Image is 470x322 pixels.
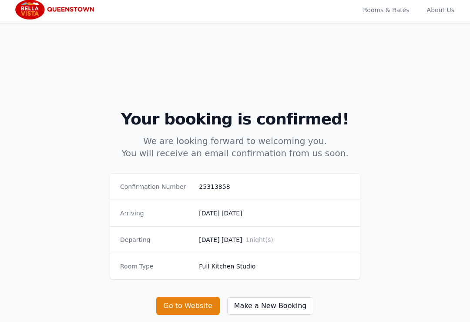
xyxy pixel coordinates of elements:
[120,236,192,245] dt: Departing
[120,262,192,271] dt: Room Type
[199,209,350,218] dd: [DATE] [DATE]
[227,297,314,315] button: Make a New Booking
[120,209,192,218] dt: Arriving
[156,302,227,310] a: Go to Website
[199,262,350,271] dd: Full Kitchen Studio
[199,183,350,191] dd: 25313858
[68,135,402,160] p: We are looking forward to welcoming you. You will receive an email confirmation from us soon.
[199,236,350,245] dd: [DATE] [DATE]
[245,237,273,244] span: 1 night(s)
[120,183,192,191] dt: Confirmation Number
[156,297,220,315] button: Go to Website
[23,111,447,128] h2: Your booking is confirmed!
